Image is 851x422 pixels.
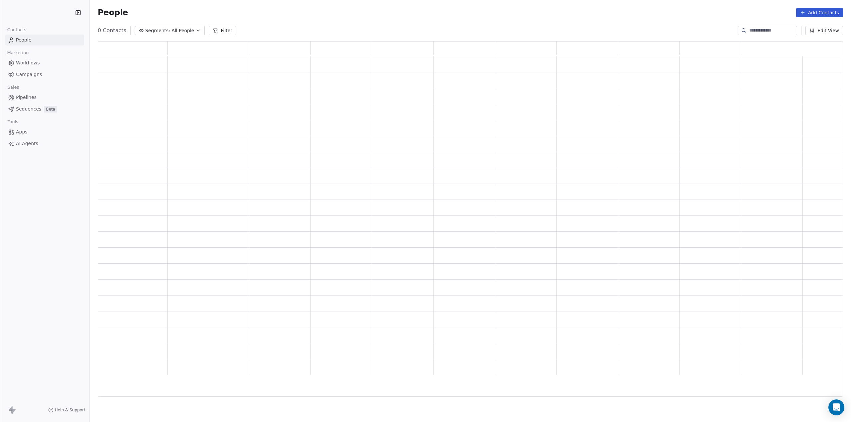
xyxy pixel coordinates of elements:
span: 0 Contacts [98,27,126,35]
span: Segments: [145,27,170,34]
button: Edit View [805,26,843,35]
a: People [5,35,84,45]
a: Help & Support [48,407,85,413]
a: Apps [5,127,84,137]
div: Open Intercom Messenger [828,399,844,415]
a: Campaigns [5,69,84,80]
span: Help & Support [55,407,85,413]
a: Pipelines [5,92,84,103]
a: SequencesBeta [5,104,84,115]
a: AI Agents [5,138,84,149]
span: People [16,37,32,43]
span: Tools [5,117,21,127]
button: Filter [209,26,236,35]
span: Contacts [4,25,29,35]
span: Campaigns [16,71,42,78]
span: Sales [5,82,22,92]
span: Marketing [4,48,32,58]
span: People [98,8,128,18]
span: All People [172,27,194,34]
span: Workflows [16,59,40,66]
span: Apps [16,128,28,135]
span: Beta [44,106,57,113]
a: Workflows [5,57,84,68]
span: AI Agents [16,140,38,147]
span: Pipelines [16,94,37,101]
button: Add Contacts [796,8,843,17]
div: grid [98,56,843,397]
span: Sequences [16,106,41,113]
